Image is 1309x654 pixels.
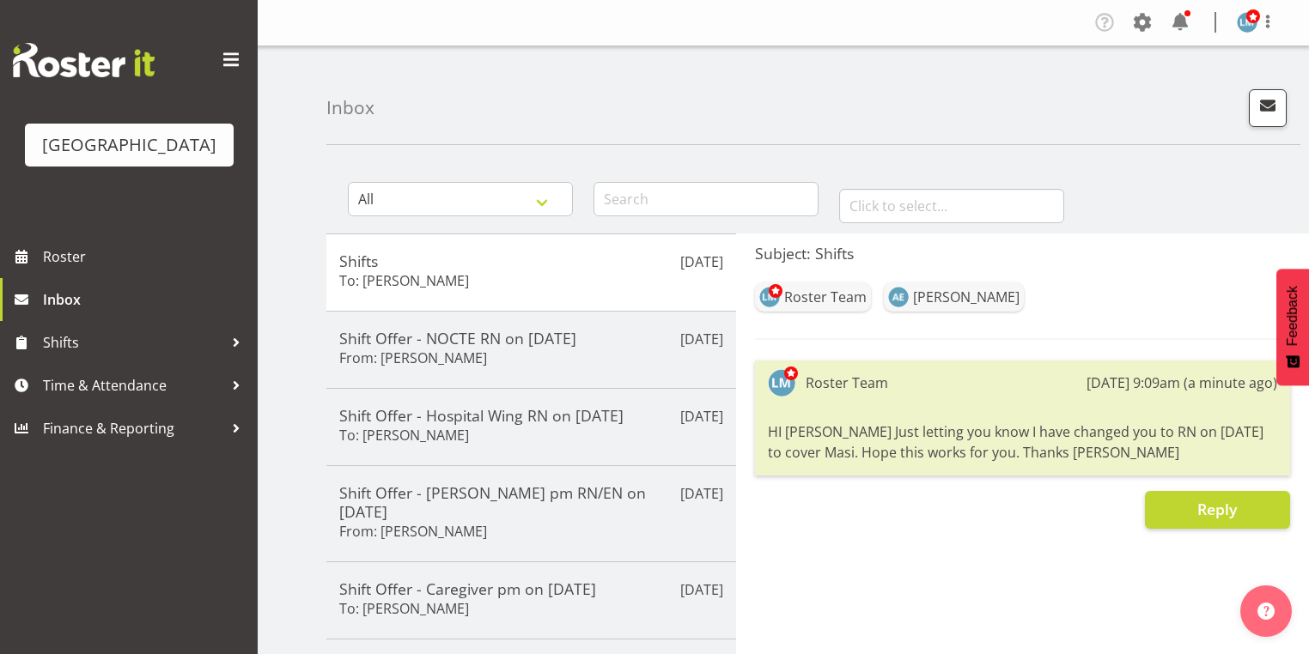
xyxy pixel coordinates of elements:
[339,349,487,366] h6: From: [PERSON_NAME]
[768,369,795,397] img: lesley-mckenzie127.jpg
[1145,491,1290,529] button: Reply
[839,189,1064,223] input: Click to select...
[680,483,723,504] p: [DATE]
[1257,603,1275,620] img: help-xxl-2.png
[326,98,374,118] h4: Inbox
[43,330,223,355] span: Shifts
[680,579,723,600] p: [DATE]
[43,415,223,441] span: Finance & Reporting
[43,372,223,398] span: Time & Attendance
[784,287,867,307] div: Roster Team
[888,287,909,307] img: arianna-escalera4965.jpg
[339,483,723,521] h5: Shift Offer - [PERSON_NAME] pm RN/EN on [DATE]
[1285,286,1300,346] span: Feedback
[43,244,249,269] span: Roster
[339,329,723,348] h5: Shift Offer - NOCTE RN on [DATE]
[680,329,723,349] p: [DATE]
[913,287,1020,307] div: [PERSON_NAME]
[594,182,819,216] input: Search
[680,406,723,427] p: [DATE]
[42,132,216,158] div: [GEOGRAPHIC_DATA]
[339,600,469,617] h6: To: [PERSON_NAME]
[339,427,469,444] h6: To: [PERSON_NAME]
[806,372,888,393] div: Roster Team
[755,244,1290,263] h5: Subject: Shifts
[13,43,155,77] img: Rosterit website logo
[1087,372,1277,393] div: [DATE] 9:09am (a minute ago)
[1197,499,1237,519] span: Reply
[43,287,249,312] span: Inbox
[339,523,487,540] h6: From: [PERSON_NAME]
[1276,269,1309,385] button: Feedback - Show survey
[759,287,780,307] img: lesley-mckenzie127.jpg
[768,417,1277,467] div: HI [PERSON_NAME] Just letting you know I have changed you to RN on [DATE] to cover Masi. Hope thi...
[680,251,723,272] p: [DATE]
[339,406,723,425] h5: Shift Offer - Hospital Wing RN on [DATE]
[339,579,723,598] h5: Shift Offer - Caregiver pm on [DATE]
[1237,12,1257,33] img: lesley-mckenzie127.jpg
[339,272,469,289] h6: To: [PERSON_NAME]
[339,251,723,270] h5: Shifts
